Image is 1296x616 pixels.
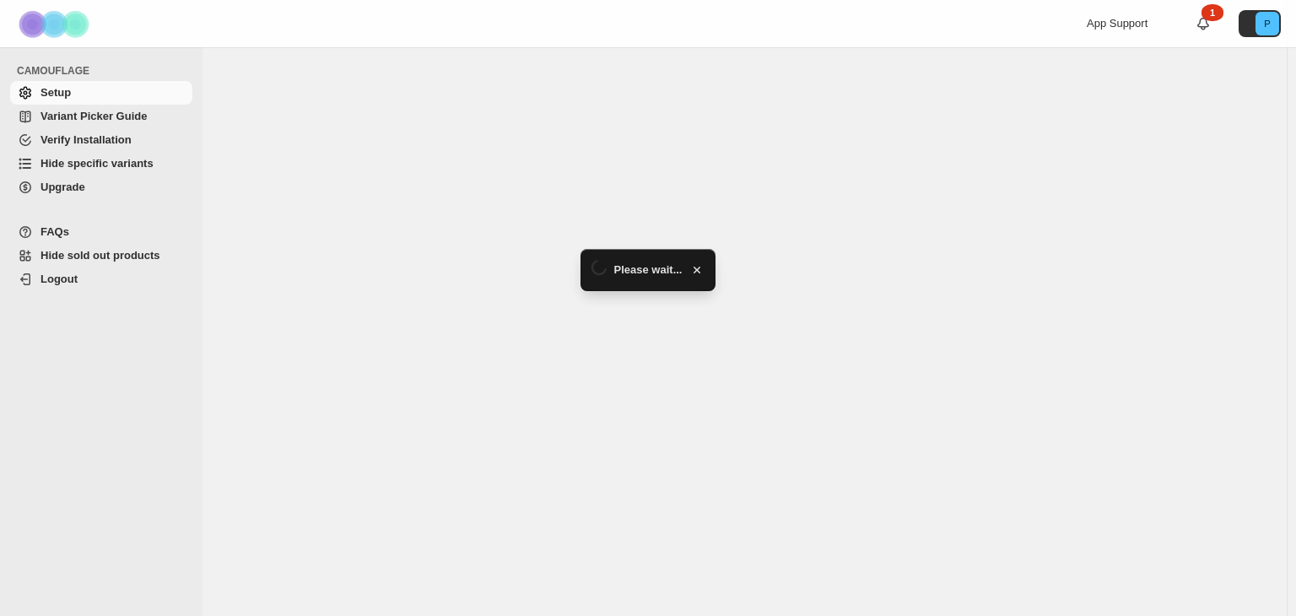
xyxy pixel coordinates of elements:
span: Hide sold out products [40,249,160,262]
a: Verify Installation [10,128,192,152]
a: FAQs [10,220,192,244]
span: Please wait... [614,262,683,278]
span: Hide specific variants [40,157,154,170]
span: Avatar with initials P [1255,12,1279,35]
span: Logout [40,273,78,285]
a: Setup [10,81,192,105]
a: Hide specific variants [10,152,192,176]
span: FAQs [40,225,69,238]
span: Upgrade [40,181,85,193]
a: Upgrade [10,176,192,199]
span: Setup [40,86,71,99]
span: App Support [1087,17,1147,30]
button: Avatar with initials P [1239,10,1281,37]
span: CAMOUFLAGE [17,64,194,78]
a: Hide sold out products [10,244,192,267]
span: Variant Picker Guide [40,110,147,122]
img: Camouflage [13,1,98,47]
a: Logout [10,267,192,291]
a: Variant Picker Guide [10,105,192,128]
a: 1 [1195,15,1212,32]
span: Verify Installation [40,133,132,146]
div: 1 [1201,4,1223,21]
text: P [1264,19,1270,29]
